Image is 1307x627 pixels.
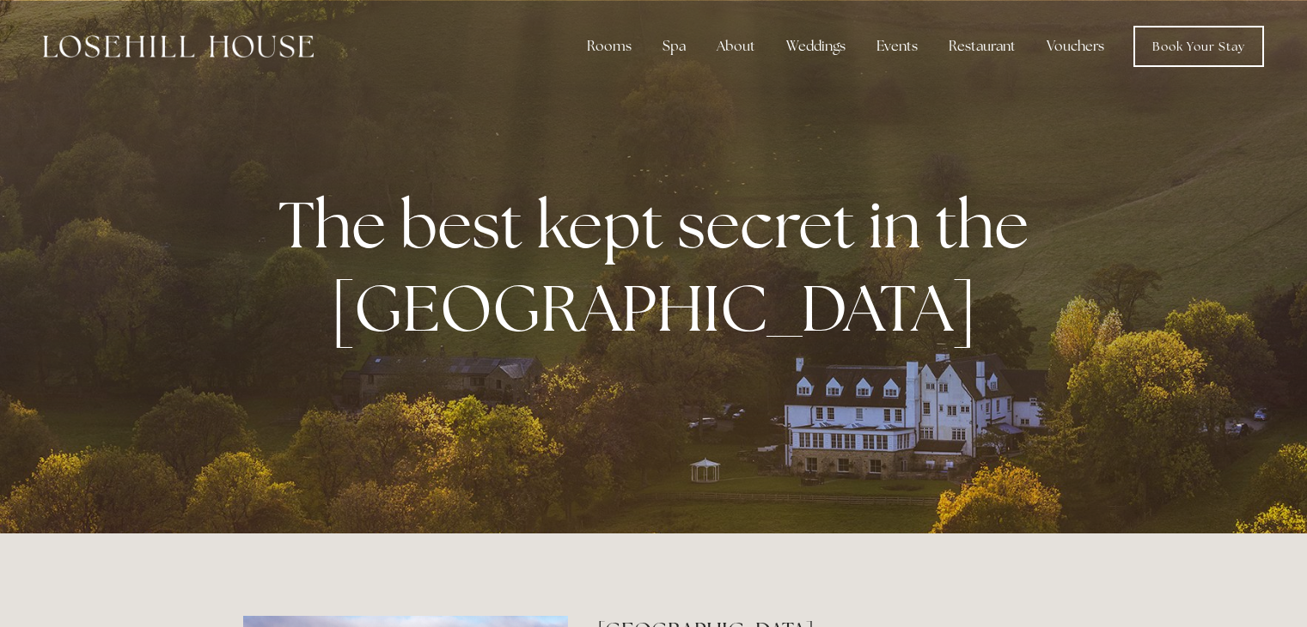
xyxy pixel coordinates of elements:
div: About [703,29,769,64]
div: Weddings [773,29,859,64]
a: Vouchers [1033,29,1118,64]
div: Spa [649,29,699,64]
div: Rooms [573,29,645,64]
div: Restaurant [935,29,1029,64]
img: Losehill House [43,35,314,58]
a: Book Your Stay [1133,26,1264,67]
strong: The best kept secret in the [GEOGRAPHIC_DATA] [278,182,1042,350]
div: Events [863,29,931,64]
